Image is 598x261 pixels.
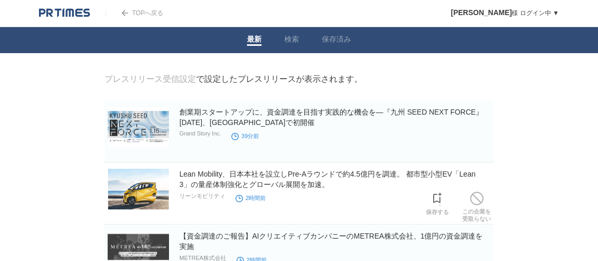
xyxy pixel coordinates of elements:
span: [PERSON_NAME] [451,8,512,17]
img: 創業期スタートアップに、資金調達を目指す実践的な機会を―『九州 SEED NEXT FORCE』2026年1月15日、福岡で初開催 [108,107,169,147]
img: logo.png [39,8,90,18]
a: 創業期スタートアップに、資金調達を目指す実践的な機会を―『九州 SEED NEXT FORCE』[DATE]、[GEOGRAPHIC_DATA]で初開催 [179,108,483,127]
a: プレスリリース受信設定 [105,74,196,83]
a: 【資金調達のご報告】AIクリエイティブカンパニーのMETREA株式会社、1億円の資金調達を実施 [179,232,483,251]
a: Lean Mobility、日本本社を設立しPre-Aラウンドで約4.5億円を調達。 都市型小型EV「Lean3」の量産体制強化とグローバル展開を加速。 [179,170,475,189]
a: 保存済み [322,35,351,46]
a: 検索 [284,35,299,46]
time: 39分前 [231,133,259,139]
p: Grand Story Inc. [179,130,221,136]
a: 保存する [426,190,449,216]
img: arrow.png [122,10,128,16]
p: リーンモビリティ [179,192,225,200]
a: [PERSON_NAME]様 ログイン中 ▼ [451,9,559,17]
a: この企業を受取らない [462,189,491,222]
a: 最新 [247,35,262,46]
img: Lean Mobility、日本本社を設立しPre-Aラウンドで約4.5億円を調達。 都市型小型EV「Lean3」の量産体制強化とグローバル展開を加速。 [108,169,169,209]
a: TOPへ戻る [106,9,163,17]
div: で設定したプレスリリースが表示されます。 [105,74,362,85]
time: 2時間前 [236,195,266,201]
